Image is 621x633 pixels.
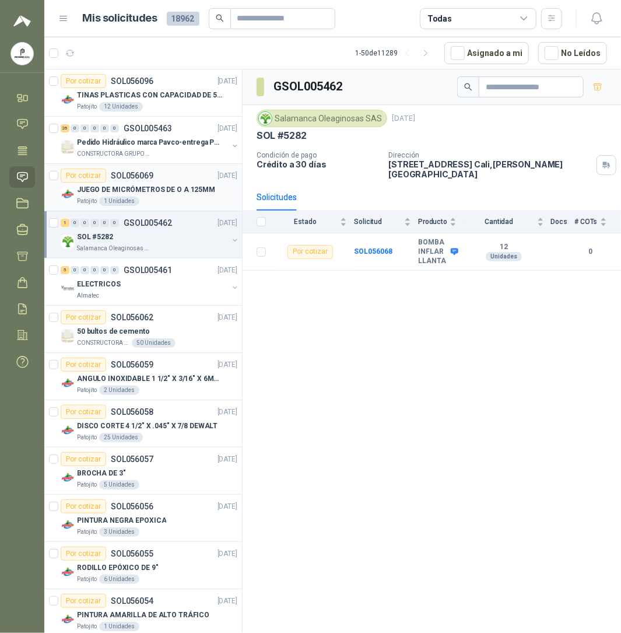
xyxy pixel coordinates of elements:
p: CONSTRUCTORA GRUPO FIP [77,338,129,348]
a: Por cotizarSOL056062[DATE] Company Logo50 bultos de cementoCONSTRUCTORA GRUPO FIP50 Unidades [44,306,242,353]
div: 2 Unidades [99,386,139,395]
p: Salamanca Oleaginosas SAS [77,244,150,253]
p: [DATE] [217,170,237,181]
div: 0 [80,266,89,274]
p: [DATE] [217,312,237,323]
th: # COTs [574,211,621,233]
div: 5 Unidades [99,480,139,489]
span: Producto [418,218,447,226]
div: 0 [71,266,79,274]
th: Cantidad [464,211,550,233]
div: Solicitudes [257,191,297,204]
span: Solicitud [354,218,402,226]
p: [DATE] [217,501,237,512]
div: 0 [90,219,99,227]
div: 26 [61,124,69,132]
b: 0 [574,246,607,257]
img: Company Logo [61,235,75,249]
p: Pedido Hidráulico marca Pavco-entrega Popayán [77,137,222,148]
div: Salamanca Oleaginosas SAS [257,110,387,127]
a: 5 0 0 0 0 0 GSOL005461[DATE] Company LogoELECTRICOSAlmatec [61,263,240,300]
th: Estado [273,211,354,233]
span: # COTs [574,218,598,226]
img: Company Logo [61,471,75,485]
div: 0 [71,124,79,132]
p: Patojito [77,197,97,206]
p: Condición de pago [257,151,379,159]
p: SOL056054 [111,597,153,605]
p: Dirección [388,151,592,159]
div: 0 [100,124,109,132]
p: SOL056055 [111,550,153,558]
p: CONSTRUCTORA GRUPO FIP [77,149,150,159]
div: Por cotizar [61,358,106,372]
div: 0 [90,124,99,132]
p: [DATE] [217,265,237,276]
div: 0 [110,124,119,132]
a: Por cotizarSOL056069[DATE] Company LogoJUEGO DE MICRÓMETROS DE O A 125MMPatojito1 Unidades [44,164,242,211]
p: RODILLO EPÓXICO DE 9" [77,562,158,573]
p: SOL056058 [111,408,153,416]
button: Asignado a mi [444,42,529,64]
a: Por cotizarSOL056059[DATE] Company LogoANGULO INOXIDABLE 1 1/2" X 3/16" X 6MTSPatojito2 Unidades [44,353,242,400]
div: 0 [110,219,119,227]
p: SOL056096 [111,77,153,85]
a: 26 0 0 0 0 0 GSOL005463[DATE] Company LogoPedido Hidráulico marca Pavco-entrega PopayánCONSTRUCTO... [61,121,240,159]
p: [DATE] [217,359,237,370]
span: Cantidad [464,218,534,226]
div: 12 Unidades [99,102,143,111]
img: Company Logo [61,329,75,343]
img: Company Logo [61,424,75,438]
img: Company Logo [61,282,75,296]
div: 0 [110,266,119,274]
div: Por cotizar [61,169,106,183]
p: [DATE] [217,454,237,465]
p: [DATE] [217,76,237,87]
p: SOL056057 [111,455,153,463]
h3: GSOL005462 [273,78,344,96]
p: SOL056069 [111,172,153,180]
a: Por cotizarSOL056096[DATE] Company LogoTINAS PLASTICAS CON CAPACIDAD DE 50 KGPatojito12 Unidades [44,69,242,117]
p: ELECTRICOS [77,279,121,290]
p: Almatec [77,291,99,300]
p: [DATE] [217,548,237,559]
p: GSOL005461 [124,266,172,274]
p: Patojito [77,527,97,537]
p: Patojito [77,480,97,489]
div: 6 Unidades [99,575,139,584]
div: 1 Unidades [99,197,139,206]
th: Solicitud [354,211,418,233]
img: Company Logo [61,565,75,579]
p: PINTURA AMARILLA DE ALTO TRÁFICO [77,610,209,621]
img: Logo peakr [13,14,31,28]
p: [DATE] [217,218,237,229]
p: PINTURA NEGRA EPOXICA [77,515,166,526]
p: [DATE] [217,596,237,607]
img: Company Logo [61,140,75,154]
img: Company Logo [61,93,75,107]
div: Por cotizar [61,310,106,324]
p: DISCO CORTE 4 1/2" X .045" X 7/8 DEWALT [77,421,217,432]
p: SOL056059 [111,361,153,369]
p: GSOL005463 [124,124,172,132]
a: Por cotizarSOL056056[DATE] Company LogoPINTURA NEGRA EPOXICAPatojito3 Unidades [44,495,242,542]
img: Company Logo [11,43,33,65]
img: Company Logo [259,112,272,125]
a: Por cotizarSOL056055[DATE] Company LogoRODILLO EPÓXICO DE 9"Patojito6 Unidades [44,542,242,589]
button: No Leídos [538,42,607,64]
img: Company Logo [61,376,75,390]
div: 1 Unidades [99,622,139,631]
b: BOMBA INFLAR LLANTA [418,238,448,265]
span: search [216,14,224,22]
div: 0 [80,124,89,132]
span: 18962 [167,12,199,26]
div: Por cotizar [287,245,333,259]
div: 0 [100,266,109,274]
a: 1 0 0 0 0 0 GSOL005462[DATE] Company LogoSOL #5282Salamanca Oleaginosas SAS [61,216,240,253]
p: Patojito [77,575,97,584]
div: 5 [61,266,69,274]
a: SOL056068 [354,247,392,256]
p: [DATE] [217,123,237,134]
div: 50 Unidades [132,338,176,348]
